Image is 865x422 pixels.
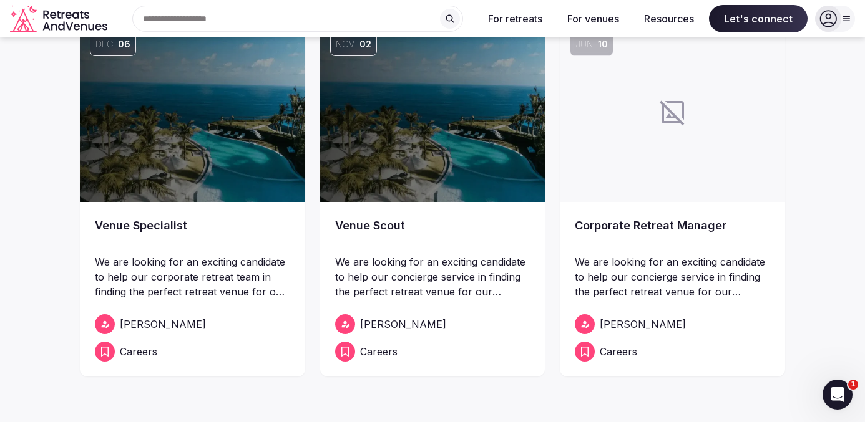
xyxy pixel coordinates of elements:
span: Careers [120,344,157,359]
p: We are looking for an exciting candidate to help our concierge service in finding the perfect ret... [335,254,530,299]
span: Careers [360,344,398,359]
iframe: Intercom live chat [823,380,853,410]
span: 10 [598,38,608,50]
span: Let's connect [709,5,808,32]
span: [PERSON_NAME] [360,317,446,332]
a: Careers [335,342,530,362]
a: Careers [575,342,770,362]
a: Nov02 [320,22,545,202]
img: Venue Specialist [80,22,305,202]
span: Careers [600,344,637,359]
span: Dec [95,38,113,50]
p: We are looking for an exciting candidate to help our concierge service in finding the perfect ret... [575,254,770,299]
span: [PERSON_NAME] [600,317,686,332]
a: Corporate Retreat Manager [575,217,770,252]
a: [PERSON_NAME] [575,314,770,334]
a: Dec06 [80,22,305,202]
a: Jun10 [560,22,785,202]
span: Jun [575,38,593,50]
span: 1 [848,380,858,390]
span: 02 [359,38,371,50]
span: Nov [336,38,354,50]
img: Venue Scout [320,22,545,202]
span: 06 [118,38,130,50]
a: [PERSON_NAME] [95,314,290,334]
button: Resources [634,5,704,32]
a: Venue Scout [335,217,530,252]
p: We are looking for an exciting candidate to help our corporate retreat team in finding the perfec... [95,254,290,299]
a: Venue Specialist [95,217,290,252]
a: Visit the homepage [10,5,110,33]
button: For venues [557,5,629,32]
a: [PERSON_NAME] [335,314,530,334]
a: Careers [95,342,290,362]
button: For retreats [478,5,552,32]
span: [PERSON_NAME] [120,317,206,332]
svg: Retreats and Venues company logo [10,5,110,33]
